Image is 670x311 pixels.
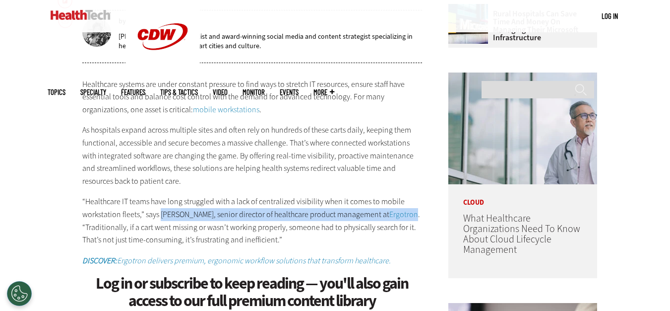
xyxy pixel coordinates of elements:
[82,255,391,266] em: Ergotron delivers premium, ergonomic workflow solutions that transform healthcare.
[313,88,334,96] span: More
[125,66,200,76] a: CDW
[448,184,597,206] p: Cloud
[448,73,597,184] img: doctor in front of clouds and reflective building
[7,281,32,306] button: Open Preferences
[602,11,618,21] div: User menu
[82,255,117,266] strong: DISCOVER:
[51,10,111,20] img: Home
[121,88,145,96] a: Features
[280,88,299,96] a: Events
[82,195,423,246] p: “Healthcare IT teams have long struggled with a lack of centralized visibility when it comes to m...
[160,88,198,96] a: Tips & Tactics
[82,255,391,266] a: DISCOVER:Ergotron delivers premium, ergonomic workflow solutions that transform healthcare.
[48,88,65,96] span: Topics
[243,88,265,96] a: MonITor
[7,281,32,306] div: Cookies Settings
[82,124,423,187] p: As hospitals expand across multiple sites and often rely on hundreds of these carts daily, keepin...
[389,209,418,220] a: Ergotron
[602,11,618,20] a: Log in
[213,88,228,96] a: Video
[193,104,259,115] a: mobile workstations
[463,212,580,256] a: What Healthcare Organizations Need To Know About Cloud Lifecycle Management
[80,88,106,96] span: Specialty
[82,275,423,310] h1: Log in or subscribe to keep reading — you'll also gain access to our full premium content library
